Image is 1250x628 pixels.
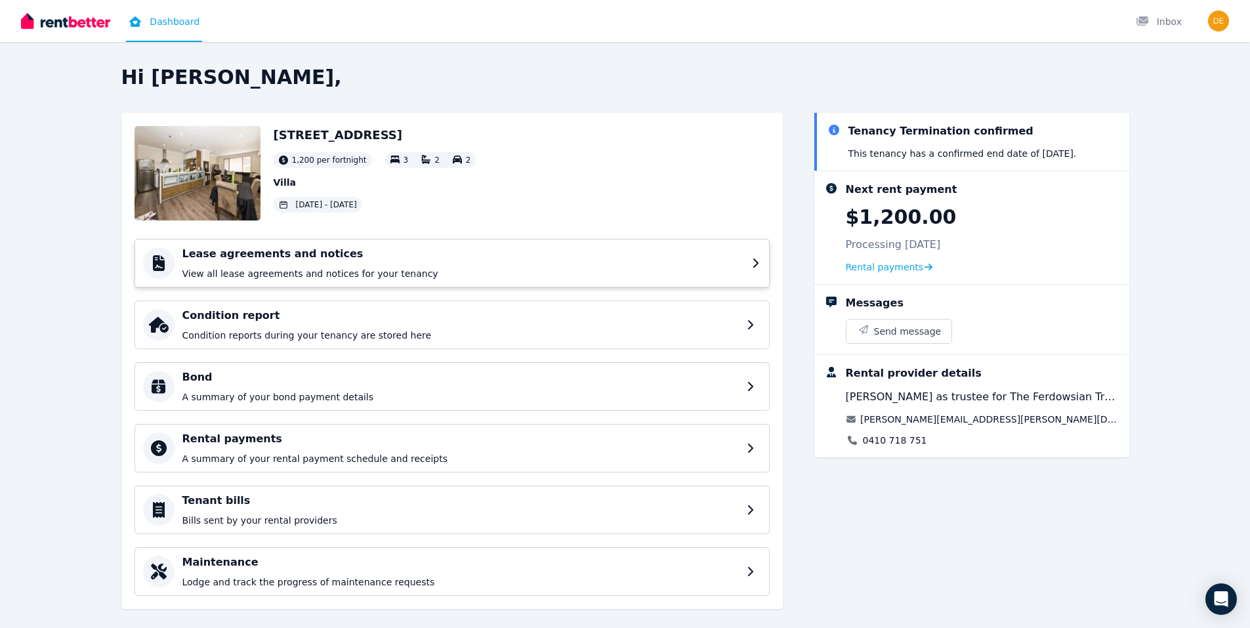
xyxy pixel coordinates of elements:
[182,246,744,262] h4: Lease agreements and notices
[874,325,942,338] span: Send message
[182,308,739,324] h4: Condition report
[1208,10,1229,31] img: Marie Veronique Desiree Wosgien
[1205,583,1237,615] div: Open Intercom Messenger
[466,156,471,165] span: 2
[182,390,739,404] p: A summary of your bond payment details
[846,295,904,311] div: Messages
[135,126,260,220] img: Property Url
[21,11,110,31] img: RentBetter
[846,389,1119,405] span: [PERSON_NAME] as trustee for The Ferdowsian Trust
[182,431,739,447] h4: Rental payments
[860,413,1119,426] a: [PERSON_NAME][EMAIL_ADDRESS][PERSON_NAME][DOMAIN_NAME]
[182,369,739,385] h4: Bond
[846,237,941,253] p: Processing [DATE]
[182,452,739,465] p: A summary of your rental payment schedule and receipts
[846,320,952,343] button: Send message
[434,156,440,165] span: 2
[296,199,357,210] span: [DATE] - [DATE]
[182,576,739,589] p: Lodge and track the progress of maintenance requests
[846,205,957,229] p: $1,200.00
[182,514,739,527] p: Bills sent by your rental providers
[274,126,476,144] h2: [STREET_ADDRESS]
[846,261,933,274] a: Rental payments
[182,267,744,280] p: View all lease agreements and notices for your tenancy
[292,155,367,165] span: 1,200 per fortnight
[846,182,957,198] div: Next rent payment
[863,434,927,447] a: 0410 718 751
[1136,15,1182,28] div: Inbox
[182,329,739,342] p: Condition reports during your tenancy are stored here
[121,66,1129,89] h2: Hi [PERSON_NAME],
[404,156,409,165] span: 3
[848,147,1077,160] p: This tenancy has a confirmed end date of [DATE] .
[846,366,982,381] div: Rental provider details
[848,123,1033,139] div: Tenancy Termination confirmed
[182,493,739,509] h4: Tenant bills
[846,261,924,274] span: Rental payments
[274,176,476,189] p: Villa
[182,555,739,570] h4: Maintenance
